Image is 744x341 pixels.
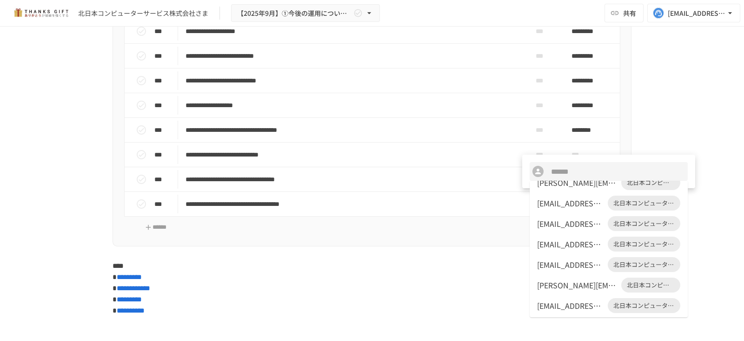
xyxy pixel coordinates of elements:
span: 北日本コンピューターサービス株式会社さま [621,281,680,290]
div: [PERSON_NAME][EMAIL_ADDRESS][DOMAIN_NAME] [537,280,618,291]
div: [EMAIL_ADDRESS][DOMAIN_NAME] [537,218,604,229]
div: [EMAIL_ADDRESS][DOMAIN_NAME] [537,259,604,270]
div: [PERSON_NAME][EMAIL_ADDRESS][DOMAIN_NAME] [537,177,618,188]
span: 北日本コンピューターサービス株式会社さま [621,178,680,188]
div: [EMAIL_ADDRESS][DOMAIN_NAME] [537,239,604,250]
div: [EMAIL_ADDRESS][DOMAIN_NAME] [537,300,604,311]
span: 北日本コンピューターサービス株式会社さま [608,199,680,208]
span: 北日本コンピューターサービス株式会社さま [608,219,680,229]
span: 北日本コンピューターサービス株式会社さま [608,260,680,270]
span: 北日本コンピューターサービス株式会社さま [608,240,680,249]
span: 北日本コンピューターサービス株式会社さま [608,301,680,311]
div: [EMAIL_ADDRESS][DOMAIN_NAME] [537,198,604,209]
